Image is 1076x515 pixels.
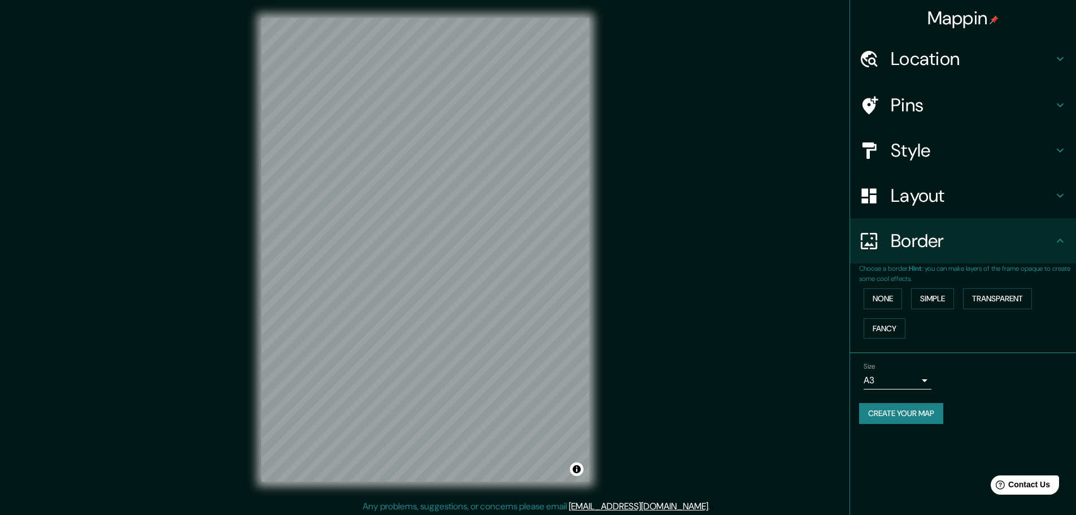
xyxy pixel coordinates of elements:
div: Layout [850,173,1076,218]
div: . [710,500,712,513]
img: pin-icon.png [990,15,999,24]
b: Hint [909,264,922,273]
p: Any problems, suggestions, or concerns please email . [363,500,710,513]
button: None [864,288,902,309]
label: Size [864,362,875,371]
canvas: Map [262,18,589,482]
h4: Border [891,230,1053,252]
button: Transparent [963,288,1032,309]
div: Pins [850,83,1076,128]
p: Choose a border. : you can make layers of the frame opaque to create some cool effects. [859,263,1076,284]
div: Location [850,36,1076,81]
div: Style [850,128,1076,173]
button: Toggle attribution [570,462,583,476]
div: Border [850,218,1076,263]
div: A3 [864,371,931,390]
iframe: Help widget launcher [975,471,1064,503]
h4: Pins [891,94,1053,116]
h4: Style [891,139,1053,162]
a: [EMAIL_ADDRESS][DOMAIN_NAME] [569,500,708,512]
button: Create your map [859,403,943,424]
h4: Layout [891,184,1053,207]
h4: Mappin [927,7,999,29]
button: Simple [911,288,954,309]
div: . [712,500,714,513]
h4: Location [891,47,1053,70]
button: Fancy [864,318,905,339]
